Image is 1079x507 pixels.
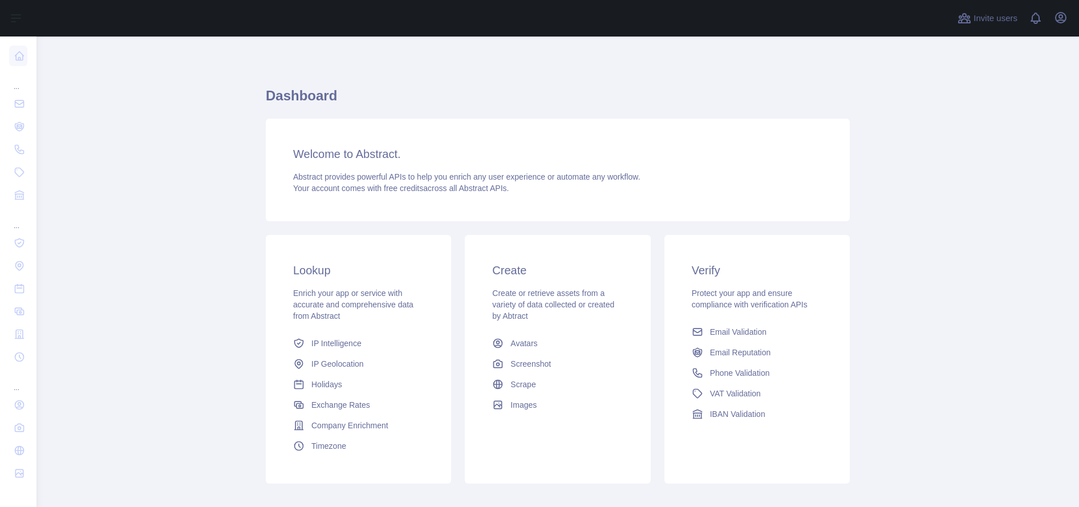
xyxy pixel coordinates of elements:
[289,395,428,415] a: Exchange Rates
[293,184,509,193] span: Your account comes with across all Abstract APIs.
[488,395,627,415] a: Images
[293,172,640,181] span: Abstract provides powerful APIs to help you enrich any user experience or automate any workflow.
[710,388,761,399] span: VAT Validation
[510,399,537,411] span: Images
[293,146,822,162] h3: Welcome to Abstract.
[687,363,827,383] a: Phone Validation
[311,379,342,390] span: Holidays
[311,440,346,452] span: Timezone
[687,342,827,363] a: Email Reputation
[289,333,428,354] a: IP Intelligence
[311,358,364,370] span: IP Geolocation
[488,374,627,395] a: Scrape
[289,354,428,374] a: IP Geolocation
[293,262,424,278] h3: Lookup
[311,338,362,349] span: IP Intelligence
[289,436,428,456] a: Timezone
[311,420,388,431] span: Company Enrichment
[9,68,27,91] div: ...
[492,262,623,278] h3: Create
[692,262,822,278] h3: Verify
[687,383,827,404] a: VAT Validation
[488,333,627,354] a: Avatars
[710,326,766,338] span: Email Validation
[955,9,1020,27] button: Invite users
[311,399,370,411] span: Exchange Rates
[293,289,413,321] span: Enrich your app or service with accurate and comprehensive data from Abstract
[687,322,827,342] a: Email Validation
[289,374,428,395] a: Holidays
[710,408,765,420] span: IBAN Validation
[710,367,770,379] span: Phone Validation
[266,87,850,114] h1: Dashboard
[492,289,614,321] span: Create or retrieve assets from a variety of data collected or created by Abtract
[687,404,827,424] a: IBAN Validation
[692,289,808,309] span: Protect your app and ensure compliance with verification APIs
[9,370,27,392] div: ...
[384,184,423,193] span: free credits
[510,358,551,370] span: Screenshot
[710,347,771,358] span: Email Reputation
[973,12,1017,25] span: Invite users
[289,415,428,436] a: Company Enrichment
[9,208,27,230] div: ...
[510,379,536,390] span: Scrape
[510,338,537,349] span: Avatars
[488,354,627,374] a: Screenshot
